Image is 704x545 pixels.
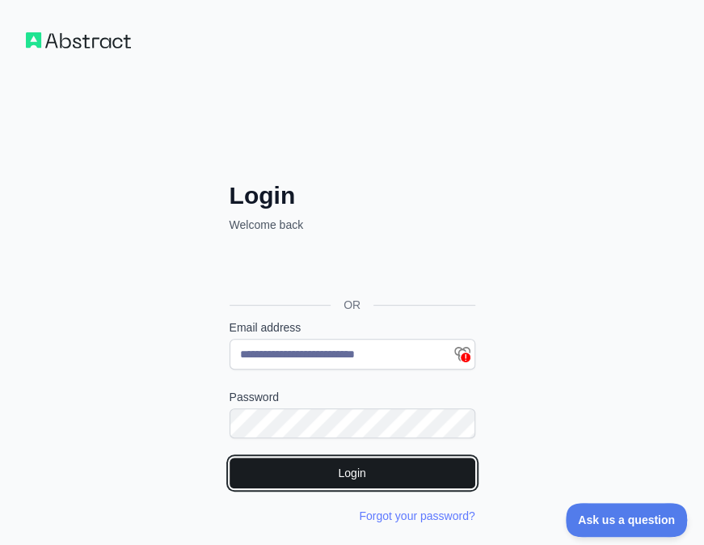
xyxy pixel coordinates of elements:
[331,297,373,313] span: OR
[230,389,475,405] label: Password
[359,509,474,522] a: Forgot your password?
[566,503,688,537] iframe: Toggle Customer Support
[221,251,480,286] iframe: Schaltfläche „Über Google anmelden“
[26,32,131,49] img: Workflow
[230,181,475,210] h2: Login
[230,217,475,233] p: Welcome back
[230,458,475,488] button: Login
[230,319,475,336] label: Email address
